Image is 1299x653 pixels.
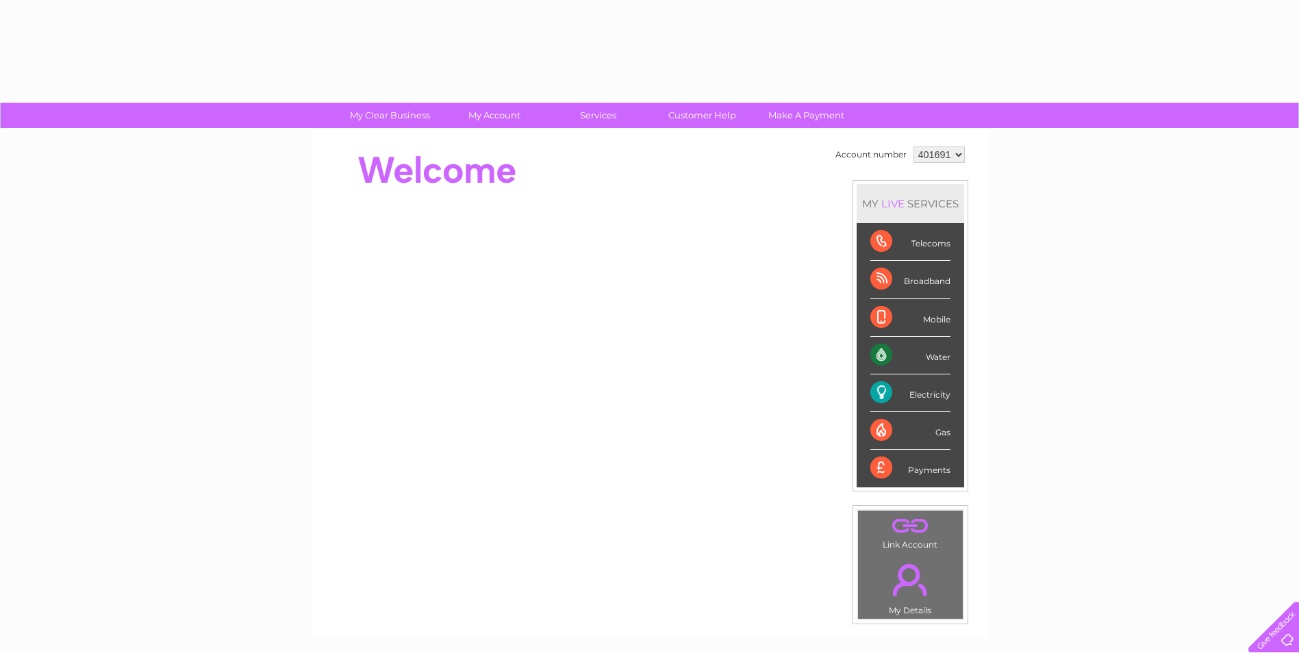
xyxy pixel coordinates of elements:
a: Make A Payment [750,103,863,128]
div: Electricity [870,374,950,412]
a: Services [542,103,655,128]
div: Payments [870,450,950,487]
div: Gas [870,412,950,450]
div: LIVE [879,197,907,210]
div: Broadband [870,261,950,298]
div: MY SERVICES [857,184,964,223]
a: My Account [438,103,551,128]
td: Account number [832,143,910,166]
td: My Details [857,552,963,619]
a: Customer Help [646,103,759,128]
td: Link Account [857,510,963,553]
div: Water [870,337,950,374]
div: Mobile [870,299,950,337]
a: . [861,514,959,538]
div: Telecoms [870,223,950,261]
a: My Clear Business [333,103,446,128]
a: . [861,556,959,604]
